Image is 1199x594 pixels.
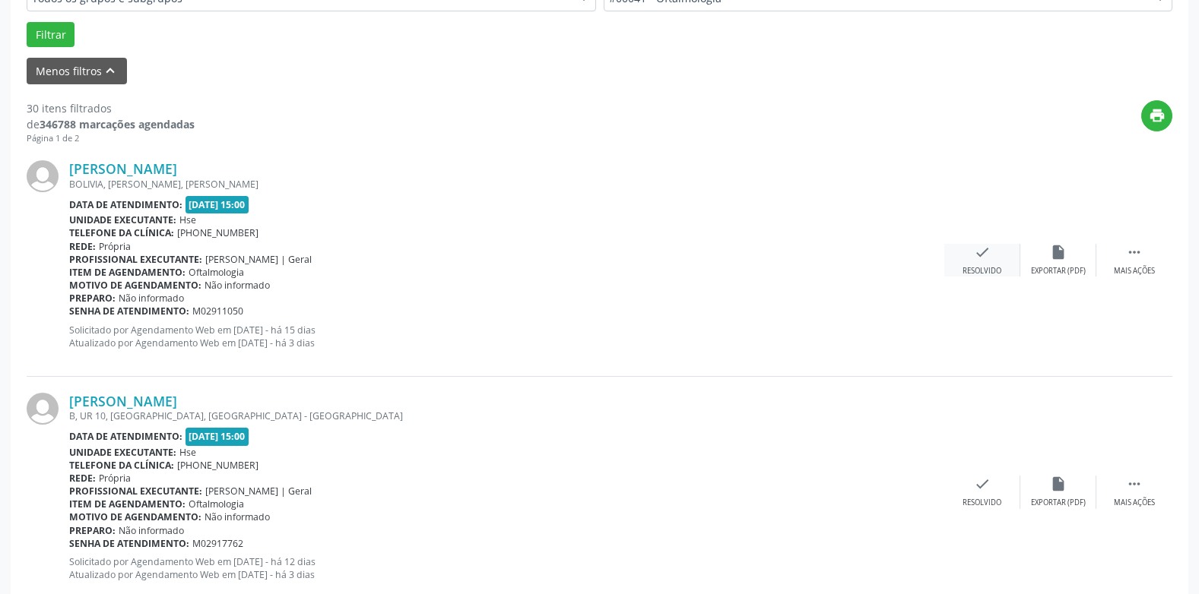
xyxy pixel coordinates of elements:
b: Telefone da clínica: [69,226,174,239]
div: Resolvido [963,498,1001,508]
div: BOLIVIA, [PERSON_NAME], [PERSON_NAME] [69,178,944,191]
i:  [1126,476,1143,492]
b: Item de agendamento: [69,266,186,279]
span: Não informado [205,279,270,292]
span: Hse [179,446,196,459]
img: img [27,160,59,192]
span: M02917762 [192,537,243,550]
b: Item de agendamento: [69,498,186,510]
span: Própria [99,472,131,485]
span: [PERSON_NAME] | Geral [205,485,312,498]
p: Solicitado por Agendamento Web em [DATE] - há 15 dias Atualizado por Agendamento Web em [DATE] - ... [69,324,944,349]
span: [PHONE_NUMBER] [177,226,259,239]
i:  [1126,244,1143,261]
button: print [1141,100,1172,131]
div: Mais ações [1114,266,1155,276]
span: Própria [99,240,131,253]
b: Data de atendimento: [69,430,182,443]
div: de [27,116,195,132]
a: [PERSON_NAME] [69,160,177,177]
b: Rede: [69,472,96,485]
b: Rede: [69,240,96,253]
b: Senha de atendimento: [69,305,189,318]
span: M02911050 [192,305,243,318]
b: Motivo de agendamento: [69,510,201,523]
div: Exportar (PDF) [1031,266,1086,276]
b: Preparo: [69,292,116,305]
b: Preparo: [69,524,116,537]
span: [PHONE_NUMBER] [177,459,259,472]
span: [DATE] 15:00 [186,428,249,445]
i: check [974,476,991,492]
i: check [974,244,991,261]
div: Exportar (PDF) [1031,498,1086,508]
div: Página 1 de 2 [27,132,195,145]
b: Profissional executante: [69,485,202,498]
button: Menos filtroskeyboard_arrow_up [27,58,127,84]
div: Resolvido [963,266,1001,276]
div: 30 itens filtrados [27,100,195,116]
b: Motivo de agendamento: [69,279,201,292]
span: Hse [179,213,196,226]
b: Unidade executante: [69,213,176,226]
b: Unidade executante: [69,446,176,459]
p: Solicitado por Agendamento Web em [DATE] - há 12 dias Atualizado por Agendamento Web em [DATE] - ... [69,555,944,581]
span: Oftalmologia [189,266,244,279]
b: Data de atendimento: [69,198,182,211]
span: [PERSON_NAME] | Geral [205,253,312,266]
b: Telefone da clínica: [69,459,174,472]
span: Oftalmologia [189,498,244,510]
span: Não informado [119,292,184,305]
a: [PERSON_NAME] [69,393,177,409]
b: Profissional executante: [69,253,202,266]
i: insert_drive_file [1050,476,1067,492]
b: Senha de atendimento: [69,537,189,550]
div: Mais ações [1114,498,1155,508]
button: Filtrar [27,22,75,48]
strong: 346788 marcações agendadas [40,117,195,131]
i: keyboard_arrow_up [102,62,119,79]
div: B, UR 10, [GEOGRAPHIC_DATA], [GEOGRAPHIC_DATA] - [GEOGRAPHIC_DATA] [69,409,944,422]
i: print [1149,107,1166,124]
span: [DATE] 15:00 [186,196,249,213]
span: Não informado [119,524,184,537]
i: insert_drive_file [1050,244,1067,261]
span: Não informado [205,510,270,523]
img: img [27,393,59,425]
